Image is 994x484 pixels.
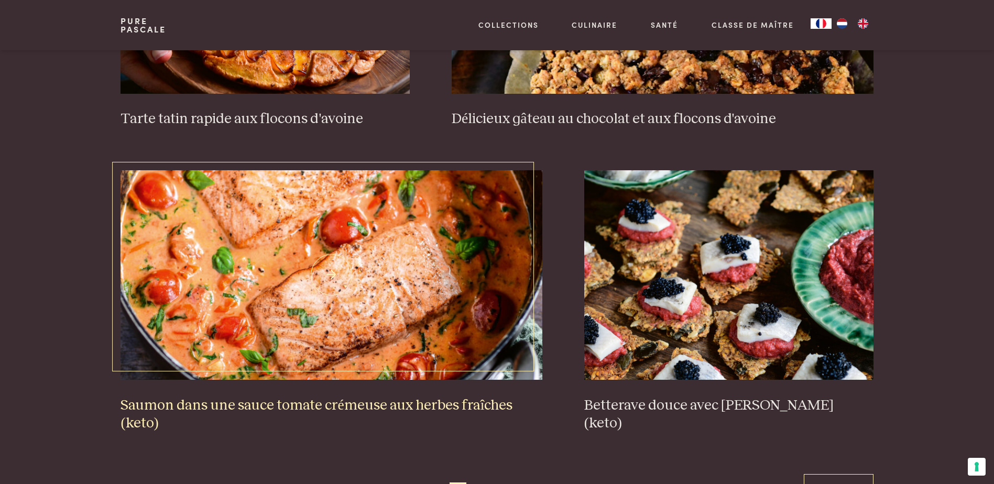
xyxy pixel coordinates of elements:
a: Santé [651,19,678,30]
a: FR [811,18,832,29]
a: Saumon dans une sauce tomate crémeuse aux herbes fraîches (keto) Saumon dans une sauce tomate cré... [121,170,542,433]
button: Vos préférences en matière de consentement pour les technologies de suivi [968,458,986,476]
h3: Betterave douce avec [PERSON_NAME] (keto) [584,397,873,433]
img: Betterave douce avec hareng aigre (keto) [584,170,873,380]
aside: Language selected: Français [811,18,873,29]
a: EN [853,18,873,29]
a: PurePascale [121,17,166,34]
ul: Language list [832,18,873,29]
a: Classe de maître [712,19,794,30]
a: Collections [478,19,539,30]
a: NL [832,18,853,29]
h3: Tarte tatin rapide aux flocons d'avoine [121,110,410,128]
img: Saumon dans une sauce tomate crémeuse aux herbes fraîches (keto) [121,170,542,380]
div: Language [811,18,832,29]
h3: Saumon dans une sauce tomate crémeuse aux herbes fraîches (keto) [121,397,542,433]
h3: Délicieux gâteau au chocolat et aux flocons d'avoine [452,110,873,128]
a: Betterave douce avec hareng aigre (keto) Betterave douce avec [PERSON_NAME] (keto) [584,170,873,433]
a: Culinaire [572,19,617,30]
